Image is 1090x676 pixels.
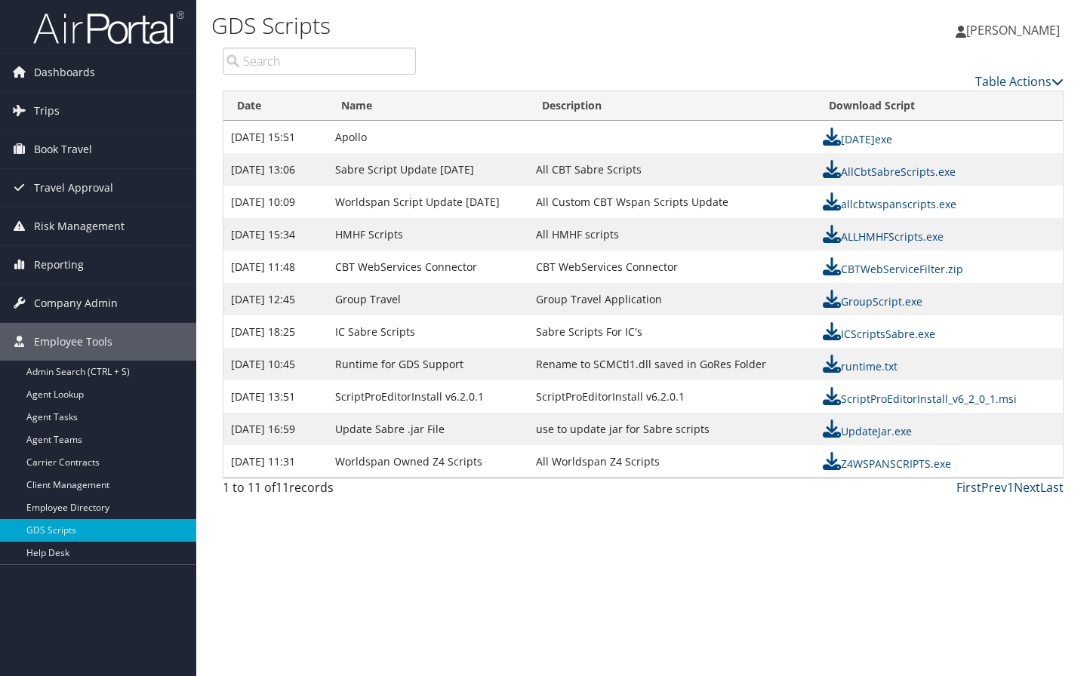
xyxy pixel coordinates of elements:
[34,92,60,130] span: Trips
[956,479,981,496] a: First
[1040,479,1064,496] a: Last
[223,48,416,75] input: Search
[528,153,815,186] td: All CBT Sabre Scripts
[211,10,787,41] h1: GDS Scripts
[328,348,528,380] td: Runtime for GDS Support
[223,218,328,250] td: [DATE] 15:34
[528,413,815,445] td: use to update jar for Sabre scripts
[528,250,815,283] td: CBT WebServices Connector
[823,164,956,179] a: AllCbtSabreScripts.exe
[966,22,1060,38] span: [PERSON_NAME]
[1007,479,1014,496] a: 1
[276,479,289,496] span: 11
[223,186,328,218] td: [DATE] 10:09
[223,283,328,315] td: [DATE] 12:45
[528,315,815,348] td: Sabre Scripts For IC's
[223,91,328,121] th: Date: activate to sort column ascending
[528,283,815,315] td: Group Travel Application
[815,91,1063,121] th: Download Script: activate to sort column descending
[223,250,328,283] td: [DATE] 11:48
[34,246,84,284] span: Reporting
[328,218,528,250] td: HMHF Scripts
[34,284,118,322] span: Company Admin
[223,348,328,380] td: [DATE] 10:45
[328,153,528,186] td: Sabre Script Update [DATE]
[528,218,815,250] td: All HMHF scripts
[956,8,1075,53] a: [PERSON_NAME]
[823,294,922,309] a: GroupScript.exe
[328,283,528,315] td: Group Travel
[528,380,815,413] td: ScriptProEditorInstall v6.2.0.1
[823,327,935,341] a: ICScriptsSabre.exe
[823,197,956,211] a: allcbtwspanscripts.exe
[34,207,125,245] span: Risk Management
[823,132,892,146] a: [DATE]exe
[223,153,328,186] td: [DATE] 13:06
[328,121,528,153] td: Apollo
[223,478,416,504] div: 1 to 11 of records
[328,250,528,283] td: CBT WebServices Connector
[528,445,815,478] td: All Worldspan Z4 Scripts
[981,479,1007,496] a: Prev
[223,315,328,348] td: [DATE] 18:25
[975,73,1064,90] a: Table Actions
[823,262,963,276] a: CBTWebServiceFilter.zip
[328,445,528,478] td: Worldspan Owned Z4 Scripts
[223,445,328,478] td: [DATE] 11:31
[1014,479,1040,496] a: Next
[328,315,528,348] td: IC Sabre Scripts
[823,359,898,373] a: runtime.txt
[528,348,815,380] td: Rename to SCMCtl1.dll saved in GoRes Folder
[528,91,815,121] th: Description: activate to sort column ascending
[328,91,528,121] th: Name: activate to sort column ascending
[34,131,92,168] span: Book Travel
[33,10,184,45] img: airportal-logo.png
[823,229,944,244] a: ALLHMHFScripts.exe
[223,121,328,153] td: [DATE] 15:51
[34,169,113,207] span: Travel Approval
[34,323,112,361] span: Employee Tools
[328,380,528,413] td: ScriptProEditorInstall v6.2.0.1
[823,456,951,471] a: Z4WSPANSCRIPTS.exe
[528,186,815,218] td: All Custom CBT Wspan Scripts Update
[34,54,95,91] span: Dashboards
[328,413,528,445] td: Update Sabre .jar File
[823,392,1017,406] a: ScriptProEditorInstall_v6_2_0_1.msi
[823,424,912,438] a: UpdateJar.exe
[223,413,328,445] td: [DATE] 16:59
[223,380,328,413] td: [DATE] 13:51
[328,186,528,218] td: Worldspan Script Update [DATE]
